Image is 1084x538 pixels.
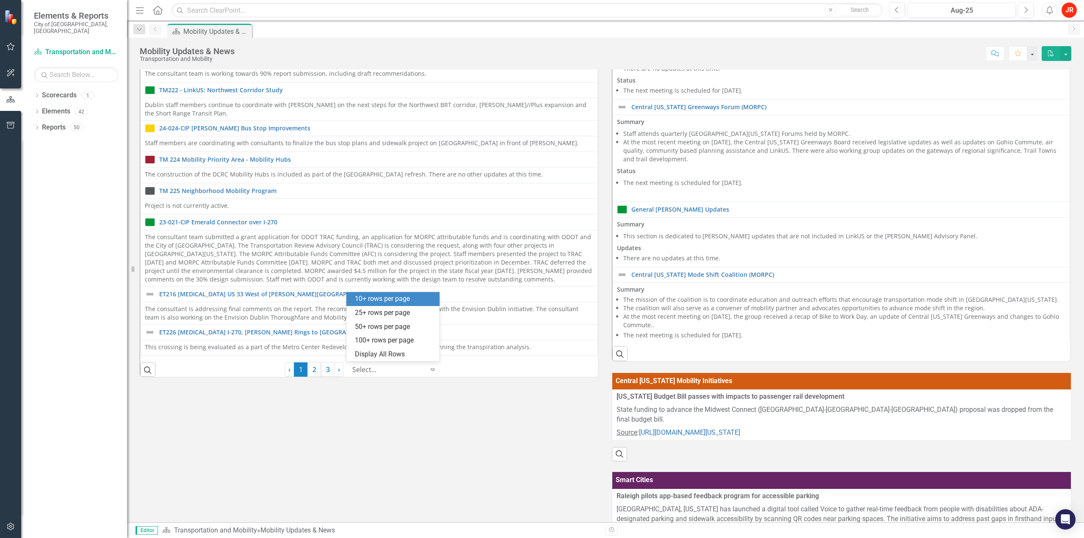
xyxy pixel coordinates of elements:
[623,254,1065,262] li: There are no updates at this time.
[140,56,235,62] div: Transportation and Mobility
[159,156,593,163] a: TM 224 Mobility Priority Area - Mobility Hubs
[145,69,593,78] p: The consultant team is working towards 90% report submission, including draft recommendations.
[141,121,598,136] td: Double-Click to Edit Right Click for Context Menu
[159,125,593,131] a: 24-024-CIP [PERSON_NAME] Bus Stop Improvements
[141,215,598,230] td: Double-Click to Edit Right Click for Context Menu
[260,526,335,534] div: Mobility Updates & News
[145,170,593,179] p: The construction of the DCRC Mobility Hubs is included as part of the [GEOGRAPHIC_DATA] refresh. ...
[141,199,598,215] td: Double-Click to Edit
[42,91,77,100] a: Scorecards
[617,244,641,252] strong: Updates
[631,206,1065,212] a: General [PERSON_NAME] Updates
[42,123,66,132] a: Reports
[617,220,644,228] strong: Summary
[145,327,155,337] img: Not Defined
[145,186,155,196] img: Not Started
[612,389,1071,440] td: Double-Click to Edit
[617,392,844,400] strong: [US_STATE] Budget Bill passes with impacts to passenger rail development
[617,403,1067,426] p: State funding to advance the Midwest Connect ([GEOGRAPHIC_DATA]-[GEOGRAPHIC_DATA]-[GEOGRAPHIC_DAT...
[623,304,1065,312] li: The coalition will also serve as a convener of mobility partner and advocates opportunities to ad...
[141,325,598,340] td: Double-Click to Edit Right Click for Context Menu
[639,428,740,436] a: [URL][DOMAIN_NAME][US_STATE]
[75,108,88,115] div: 42
[141,302,598,325] td: Double-Click to Edit
[140,47,235,56] div: Mobility Updates & News
[617,285,644,293] strong: Summary
[617,204,627,215] img: On Target
[159,291,593,297] a: ET216 [MEDICAL_DATA] US 33 West of [PERSON_NAME][GEOGRAPHIC_DATA]
[141,183,598,199] td: Double-Click to Edit Right Click for Context Menu
[617,492,819,500] strong: Raleigh pilots app-based feedback program for accessible parking
[141,152,598,168] td: Double-Click to Edit Right Click for Context Menu
[34,47,119,57] a: Transportation and Mobility
[141,287,598,302] td: Double-Click to Edit Right Click for Context Menu
[159,87,593,93] a: TM222 - LinkUS: Northwest Corridor Study
[145,155,155,165] img: Off Target
[34,67,119,82] input: Search Below...
[907,3,1016,18] button: Aug-25
[631,271,1065,278] a: Central [US_STATE] Mode Shift Coalition (MORPC)
[70,124,83,131] div: 50
[34,11,119,21] span: Elements & Reports
[141,168,598,183] td: Double-Click to Edit
[145,123,155,133] img: Near Target
[174,526,257,534] a: Transportation and Mobility
[613,41,1070,99] td: Double-Click to Edit
[617,270,627,280] img: Not Defined
[613,283,1070,344] td: Double-Click to Edit
[294,362,307,377] span: 1
[1055,509,1076,530] div: Open Intercom Messenger
[141,67,598,83] td: Double-Click to Edit
[613,218,1070,267] td: Double-Click to Edit
[4,10,19,25] img: ClearPoint Strategy
[321,362,335,377] a: 3
[631,104,1065,110] a: Central [US_STATE] Greenways Forum (MORPC)
[355,350,434,359] div: Display All Rows
[159,219,593,225] a: 23-021-CIP Emerald Connector over I-270
[851,6,869,13] span: Search
[159,188,593,194] a: TM 225 Neighborhood Mobility Program
[145,305,593,322] p: The consultant is addressing final comments on the report. The recommendations will be coordinate...
[162,526,599,535] div: »
[288,365,290,374] span: ‹
[135,526,158,535] span: Editor
[623,232,1065,240] li: This section is dedicated to [PERSON_NAME] updates that are not included in LinkUS or the [PERSON...
[613,267,1070,283] td: Double-Click to Edit Right Click for Context Menu
[145,201,593,210] p: Project is not currently active.
[355,308,434,318] div: 25+ rows per page
[623,130,1065,138] li: Staff attends quarterly [GEOGRAPHIC_DATA][US_STATE] Forums held by MORPC.
[617,167,636,175] strong: Status
[910,6,1013,16] div: Aug-25
[1062,3,1077,18] div: JR
[617,503,1067,535] p: [GEOGRAPHIC_DATA], [US_STATE] has launched a digital tool called Voice to gather real-time feedba...
[617,76,636,84] strong: Status
[623,331,1065,339] li: The next meeting is scheduled for [DATE].
[307,362,321,377] a: 2
[613,99,1070,115] td: Double-Click to Edit Right Click for Context Menu
[623,312,1065,329] li: At the most recent meeting on [DATE], the group received a recap of Bike to Work Day, an update o...
[145,343,593,351] p: This crossing is being evaluated as a part of the Metro Center Redevelopment project. The team is...
[34,21,119,35] small: City of [GEOGRAPHIC_DATA], [GEOGRAPHIC_DATA]
[355,336,434,345] div: 100+ rows per page
[617,102,627,112] img: Not Defined
[617,118,644,126] strong: Summary
[145,139,593,147] p: Staff members are coordinating with consultants to finalize the bus stop plans and sidewalk proje...
[617,426,1067,438] p: :
[613,202,1070,218] td: Double-Click to Edit Right Click for Context Menu
[183,26,250,37] div: Mobility Updates & News
[613,115,1070,202] td: Double-Click to Edit
[838,4,881,16] button: Search
[141,230,598,287] td: Double-Click to Edit
[623,179,1065,187] li: The next meeting is scheduled for [DATE].
[171,3,883,18] input: Search ClearPoint...
[141,340,598,356] td: Double-Click to Edit
[141,98,598,121] td: Double-Click to Edit
[145,101,593,118] p: Dublin staff members continue to coordinate with [PERSON_NAME] on the next steps for the Northwes...
[81,92,94,99] div: 1
[623,86,1065,95] li: The next meeting is scheduled for [DATE].
[145,85,155,95] img: On Target
[145,289,155,299] img: Not Defined
[145,233,593,284] p: The consultant team submitted a grant application for ODOT TRAC funding, an application for MORPC...
[141,83,598,98] td: Double-Click to Edit Right Click for Context Menu
[355,322,434,332] div: 50+ rows per page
